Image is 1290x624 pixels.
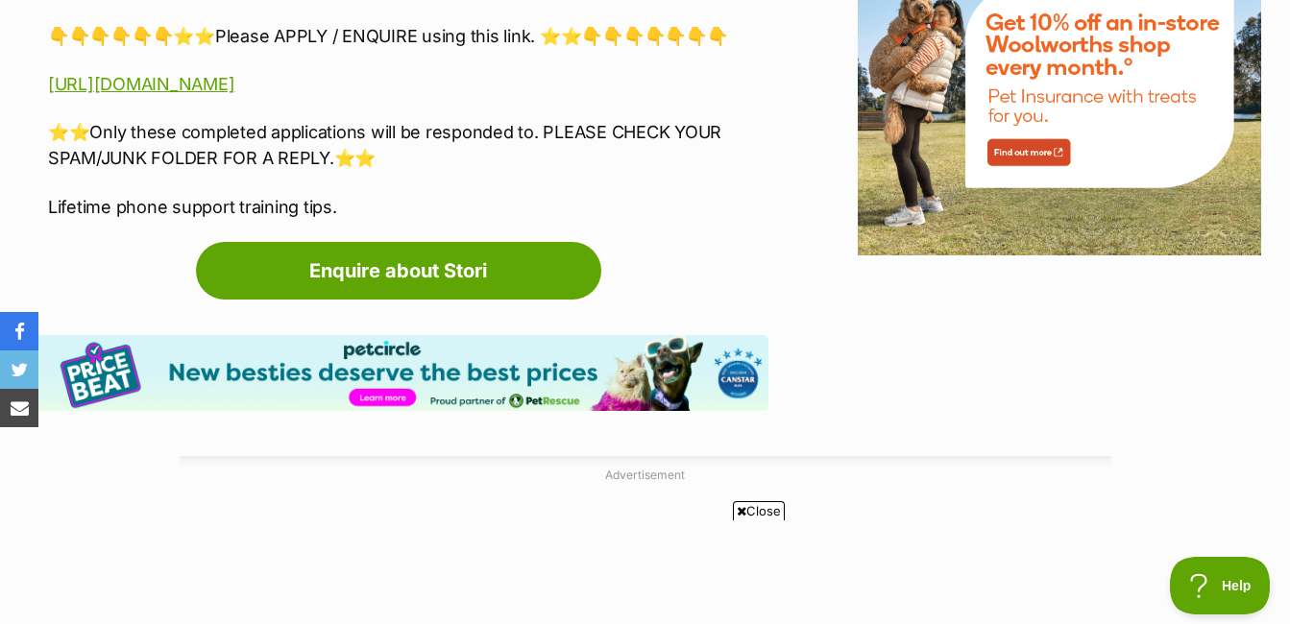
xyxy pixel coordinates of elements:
[48,119,768,171] p: ⭐⭐Only these completed applications will be responded to. PLEASE CHECK YOUR SPAM/JUNK FOLDER FOR ...
[196,242,601,300] a: Enquire about Stori
[733,501,785,520] span: Close
[29,335,768,411] img: Pet Circle promo banner
[48,194,768,220] p: Lifetime phone support training tips.
[1170,557,1271,614] iframe: Help Scout Beacon - Open
[48,74,234,94] a: [URL][DOMAIN_NAME]
[296,528,995,614] iframe: Advertisement
[48,23,768,49] p: 👇👇👇👇👇👇⭐⭐Please APPLY / ENQUIRE using this link. ⭐⭐👇👇👇👇👇👇👇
